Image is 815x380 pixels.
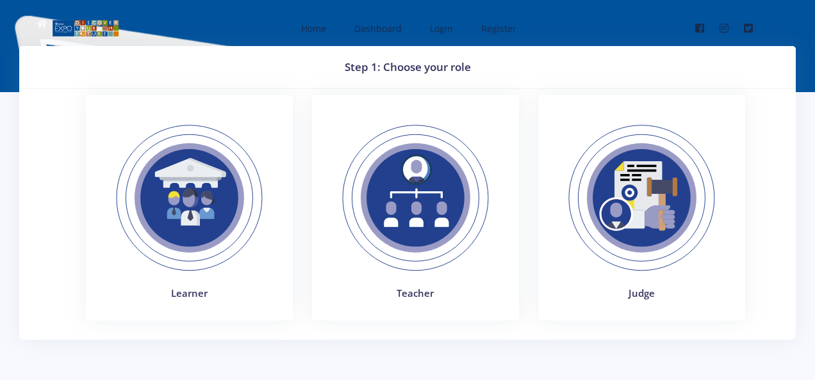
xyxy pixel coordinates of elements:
span: Dashboard [354,22,402,35]
span: Home [301,22,326,35]
a: Teacher Teacher [302,95,529,340]
h3: Step 1: Choose your role [35,59,780,75]
a: Login [417,12,463,45]
a: Learner Learner [76,95,302,340]
a: Judges Judge [529,95,755,340]
span: Register [481,22,516,35]
img: logo01.png [52,19,119,38]
h4: Learner [101,286,277,301]
h4: Teacher [327,286,504,301]
span: Login [430,22,453,35]
a: Home [288,12,336,45]
a: Register [468,12,527,45]
img: Teacher [327,110,504,286]
img: Learner [101,110,277,286]
img: Judges [554,110,730,286]
a: Dashboard [342,12,412,45]
h4: Judge [554,286,730,301]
